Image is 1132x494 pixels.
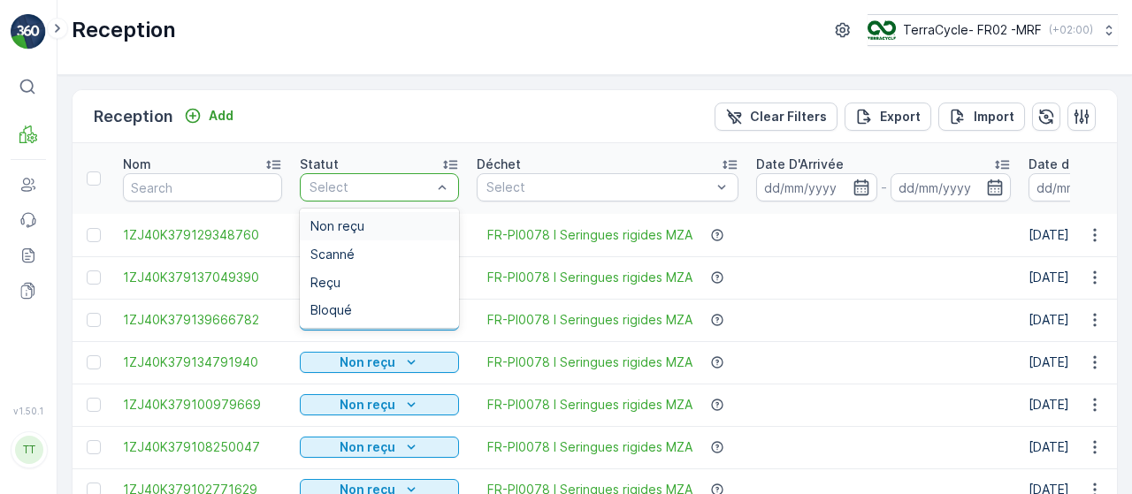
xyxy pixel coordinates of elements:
[123,269,282,286] a: 1ZJ40K379137049390
[750,108,827,125] p: Clear Filters
[123,438,282,456] a: 1ZJ40K379108250047
[938,103,1025,131] button: Import
[15,436,43,464] div: TT
[310,179,432,196] p: Select
[123,353,282,371] a: 1ZJ40K379134791940
[487,269,692,286] a: FR-PI0078 I Seringues rigides MZA
[310,219,364,233] span: Non reçu
[123,156,151,173] p: Nom
[300,352,459,373] button: Non reçu
[340,438,395,456] p: Non reçu
[177,105,241,126] button: Add
[72,16,176,44] p: Reception
[87,313,101,327] div: Toggle Row Selected
[340,353,395,371] p: Non reçu
[11,14,46,49] img: logo
[310,247,355,262] span: Scanné
[87,270,101,285] div: Toggle Row Selected
[87,228,101,242] div: Toggle Row Selected
[487,438,692,456] a: FR-PI0078 I Seringues rigides MZA
[300,437,459,458] button: Non reçu
[123,173,282,201] input: Search
[94,104,173,129] p: Reception
[11,406,46,416] span: v 1.50.1
[868,14,1118,46] button: TerraCycle- FR02 -MRF(+02:00)
[1049,23,1093,37] p: ( +02:00 )
[891,173,1012,201] input: dd/mm/yyyy
[881,177,887,198] p: -
[300,394,459,415] button: Non reçu
[477,156,521,173] p: Déchet
[974,108,1014,125] p: Import
[487,353,692,371] a: FR-PI0078 I Seringues rigides MZA
[340,396,395,414] p: Non reçu
[123,396,282,414] a: 1ZJ40K379100979669
[487,396,692,414] a: FR-PI0078 I Seringues rigides MZA
[868,20,896,40] img: terracycle.png
[903,21,1042,39] p: TerraCycle- FR02 -MRF
[87,398,101,412] div: Toggle Row Selected
[300,156,339,173] p: Statut
[715,103,838,131] button: Clear Filters
[209,107,233,125] p: Add
[1029,156,1131,173] p: Date de création
[487,226,692,244] a: FR-PI0078 I Seringues rigides MZA
[11,420,46,480] button: TT
[310,276,340,290] span: Reçu
[845,103,931,131] button: Export
[87,440,101,454] div: Toggle Row Selected
[123,226,282,244] a: 1ZJ40K379129348760
[87,355,101,369] div: Toggle Row Selected
[880,108,921,125] p: Export
[756,173,877,201] input: dd/mm/yyyy
[487,311,692,329] a: FR-PI0078 I Seringues rigides MZA
[756,156,844,173] p: Date D'Arrivée
[486,179,711,196] p: Select
[310,303,352,317] span: Bloqué
[123,311,282,329] a: 1ZJ40K379139666782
